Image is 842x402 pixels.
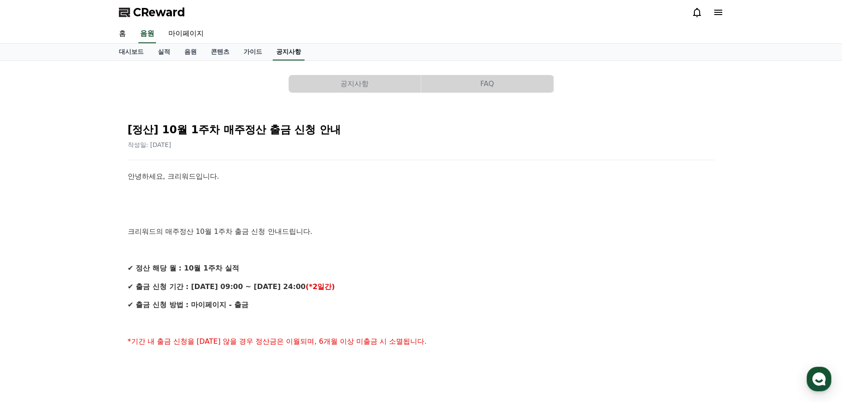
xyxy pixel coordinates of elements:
[289,75,421,93] button: 공지사항
[161,25,211,43] a: 마이페이지
[236,44,269,60] a: 가이드
[112,44,151,60] a: 대시보드
[128,282,306,291] strong: ✔ 출금 신청 기간 : [DATE] 09:00 ~ [DATE] 24:00
[114,280,170,302] a: 설정
[28,293,33,300] span: 홈
[119,5,185,19] a: CReward
[128,171,715,182] p: 안녕하세요, 크리워드입니다.
[305,282,335,291] strong: (*2일간)
[137,293,147,300] span: 설정
[128,226,715,237] p: 크리워드의 매주정산 10월 1주차 출금 신청 안내드립니다.
[421,75,553,93] button: FAQ
[58,280,114,302] a: 대화
[128,337,427,346] span: *기간 내 출금 신청을 [DATE] 않을 경우 정산금은 이월되며, 6개월 이상 미출금 시 소멸됩니다.
[204,44,236,60] a: 콘텐츠
[3,280,58,302] a: 홈
[112,25,133,43] a: 홈
[177,44,204,60] a: 음원
[81,293,91,301] span: 대화
[151,44,177,60] a: 실적
[133,5,185,19] span: CReward
[128,141,171,148] span: 작성일: [DATE]
[128,123,715,137] h2: [정산] 10월 1주차 매주정산 출금 신청 안내
[421,75,554,93] a: FAQ
[273,44,305,60] a: 공지사항
[128,264,239,272] strong: ✔ 정산 해당 월 : 10월 1주차 실적
[128,301,248,309] strong: ✔ 출금 신청 방법 : 마이페이지 - 출금
[138,25,156,43] a: 음원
